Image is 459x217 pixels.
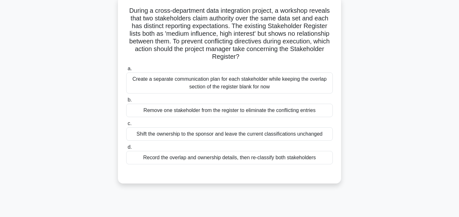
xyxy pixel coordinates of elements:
[126,104,333,117] div: Remove one stakeholder from the register to eliminate the conflicting entries
[126,7,333,61] h5: During a cross-department data integration project, a workshop reveals that two stakeholders clai...
[126,151,333,164] div: Record the overlap and ownership details, then re-classify both stakeholders
[127,97,132,102] span: b.
[127,66,132,71] span: a.
[126,127,333,141] div: Shift the ownership to the sponsor and leave the current classifications unchanged
[127,144,132,150] span: d.
[127,121,131,126] span: c.
[126,72,333,94] div: Create a separate communication plan for each stakeholder while keeping the overlap section of th...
